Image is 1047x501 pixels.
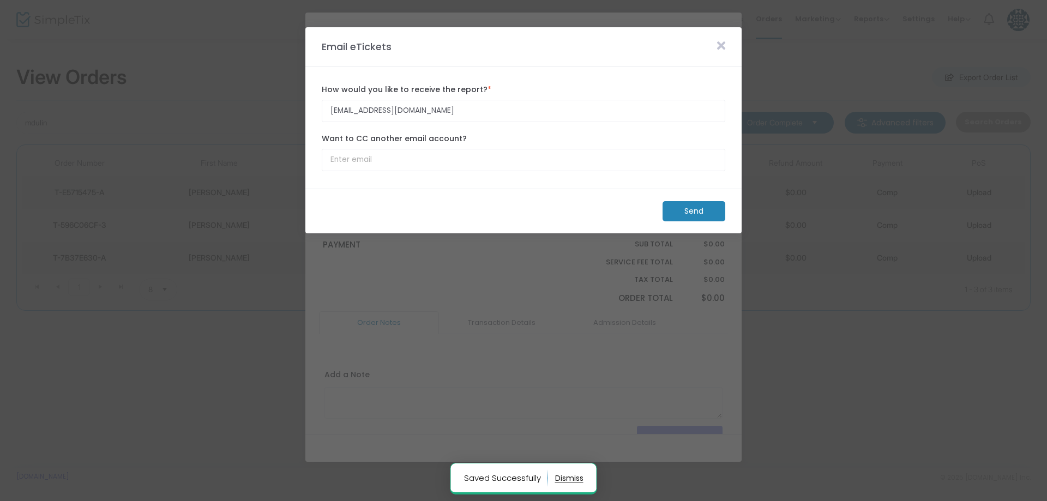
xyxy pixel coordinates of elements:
m-panel-header: Email eTickets [305,27,742,67]
button: dismiss [555,469,583,487]
input: Enter email [322,149,725,171]
p: Saved Successfully [464,469,548,487]
label: How would you like to receive the report? [322,84,725,95]
m-panel-title: Email eTickets [316,39,397,54]
label: Want to CC another email account? [322,133,725,144]
m-button: Send [663,201,725,221]
input: Enter email [322,100,725,122]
